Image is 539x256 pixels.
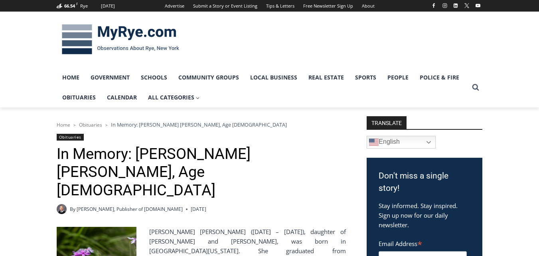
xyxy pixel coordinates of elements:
[57,19,184,60] img: MyRye.com
[191,205,206,213] time: [DATE]
[245,67,303,87] a: Local Business
[57,67,85,87] a: Home
[379,201,470,230] p: Stay informed. Stay inspired. Sign up now for our daily newsletter.
[473,1,483,10] a: YouTube
[173,67,245,87] a: Community Groups
[57,145,346,200] h1: In Memory: [PERSON_NAME] [PERSON_NAME], Age [DEMOGRAPHIC_DATA]
[76,2,78,6] span: F
[379,236,467,250] label: Email Address
[77,206,183,212] a: [PERSON_NAME], Publisher of [DOMAIN_NAME]
[379,170,470,195] h3: Don't miss a single story!
[367,136,436,149] a: English
[101,2,115,10] div: [DATE]
[57,134,84,141] a: Obituaries
[135,67,173,87] a: Schools
[382,67,414,87] a: People
[57,121,346,129] nav: Breadcrumbs
[414,67,465,87] a: Police & Fire
[73,122,76,128] span: >
[64,3,75,9] span: 66.54
[369,137,379,147] img: en
[349,67,382,87] a: Sports
[142,87,205,107] a: All Categories
[462,1,472,10] a: X
[80,2,88,10] div: Rye
[79,121,102,128] a: Obituaries
[57,204,67,214] a: Author image
[440,1,450,10] a: Instagram
[85,67,135,87] a: Government
[429,1,438,10] a: Facebook
[451,1,460,10] a: Linkedin
[111,121,287,128] span: In Memory: [PERSON_NAME] [PERSON_NAME], Age [DEMOGRAPHIC_DATA]
[101,87,142,107] a: Calendar
[57,121,70,128] a: Home
[105,122,108,128] span: >
[303,67,349,87] a: Real Estate
[57,87,101,107] a: Obituaries
[70,205,75,213] span: By
[468,80,483,95] button: View Search Form
[367,116,407,129] strong: TRANSLATE
[57,67,468,108] nav: Primary Navigation
[148,93,200,102] span: All Categories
